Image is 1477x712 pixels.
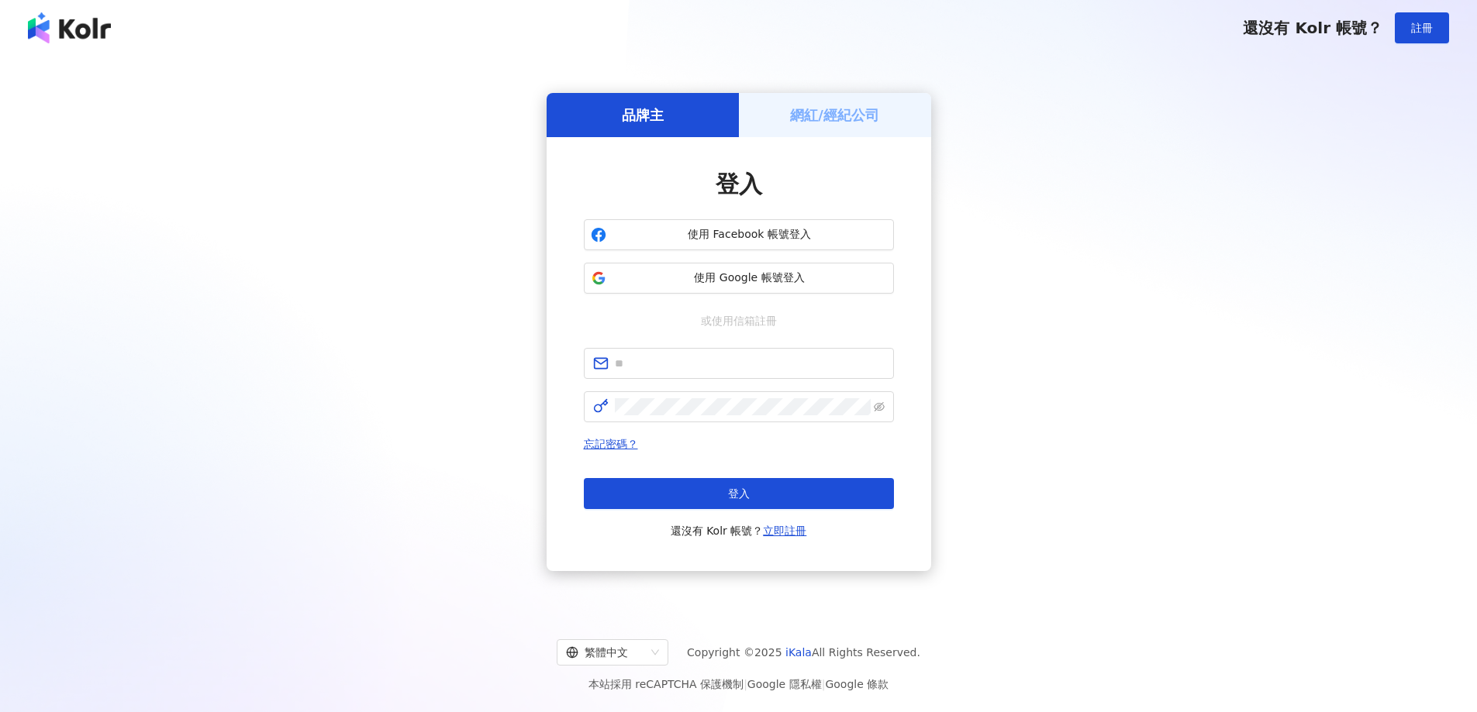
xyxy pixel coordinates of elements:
[874,401,885,412] span: eye-invisible
[716,170,762,198] span: 登入
[613,270,887,286] span: 使用 Google 帳號登入
[728,487,750,500] span: 登入
[785,646,812,659] a: iKala
[584,219,894,250] button: 使用 Facebook 帳號登入
[790,105,879,125] h5: 網紅/經紀公司
[566,640,645,665] div: 繁體中文
[588,675,889,693] span: 本站採用 reCAPTCHA 保護機制
[613,227,887,242] span: 使用 Facebook 帳號登入
[744,678,747,690] span: |
[622,105,664,125] h5: 品牌主
[687,643,920,662] span: Copyright © 2025 All Rights Reserved.
[671,521,807,540] span: 還沒有 Kolr 帳號？
[747,678,822,690] a: Google 隱私權
[825,678,889,690] a: Google 條款
[1395,12,1449,43] button: 註冊
[1243,19,1382,37] span: 還沒有 Kolr 帳號？
[584,438,638,450] a: 忘記密碼？
[1411,22,1433,34] span: 註冊
[822,678,826,690] span: |
[584,478,894,509] button: 登入
[690,312,788,329] span: 或使用信箱註冊
[584,263,894,294] button: 使用 Google 帳號登入
[28,12,111,43] img: logo
[763,525,806,537] a: 立即註冊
